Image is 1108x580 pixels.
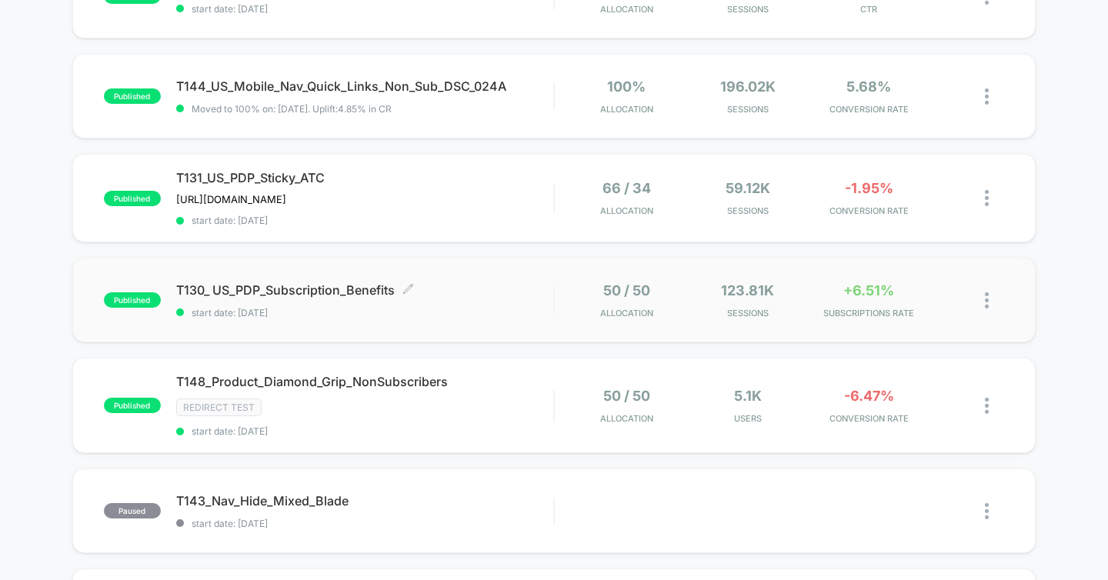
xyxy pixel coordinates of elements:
[176,425,554,437] span: start date: [DATE]
[176,170,554,185] span: T131_US_PDP_Sticky_ATC
[813,413,926,424] span: CONVERSION RATE
[845,180,893,196] span: -1.95%
[602,180,651,196] span: 66 / 34
[985,88,989,105] img: close
[104,292,161,308] span: published
[691,308,804,318] span: Sessions
[600,205,653,216] span: Allocation
[603,388,650,404] span: 50 / 50
[721,282,774,298] span: 123.81k
[600,413,653,424] span: Allocation
[176,307,554,318] span: start date: [DATE]
[176,193,286,205] span: [URL][DOMAIN_NAME]
[192,103,392,115] span: Moved to 100% on: [DATE] . Uplift: 4.85% in CR
[813,104,926,115] span: CONVERSION RATE
[691,205,804,216] span: Sessions
[846,78,891,95] span: 5.68%
[726,180,770,196] span: 59.12k
[104,503,161,518] span: paused
[691,4,804,15] span: Sessions
[985,190,989,206] img: close
[691,413,804,424] span: Users
[600,4,653,15] span: Allocation
[600,104,653,115] span: Allocation
[607,78,646,95] span: 100%
[691,104,804,115] span: Sessions
[600,308,653,318] span: Allocation
[813,205,926,216] span: CONVERSION RATE
[985,398,989,414] img: close
[104,398,161,413] span: published
[176,493,554,508] span: T143_Nav_Hide_Mixed_Blade
[176,3,554,15] span: start date: [DATE]
[985,503,989,519] img: close
[603,282,650,298] span: 50 / 50
[813,308,926,318] span: SUBSCRIPTIONS RATE
[104,191,161,206] span: published
[176,518,554,529] span: start date: [DATE]
[734,388,762,404] span: 5.1k
[843,282,894,298] span: +6.51%
[985,292,989,308] img: close
[844,388,894,404] span: -6.47%
[176,78,554,94] span: T144_US_Mobile_Nav_Quick_Links_Non_Sub_DSC_024A
[104,88,161,104] span: published
[720,78,776,95] span: 196.02k
[813,4,926,15] span: CTR
[176,282,554,298] span: T130_ US_PDP_Subscription_Benefits
[176,374,554,389] span: T148_Product_Diamond_Grip_NonSubscribers
[176,398,262,416] span: Redirect Test
[176,215,554,226] span: start date: [DATE]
